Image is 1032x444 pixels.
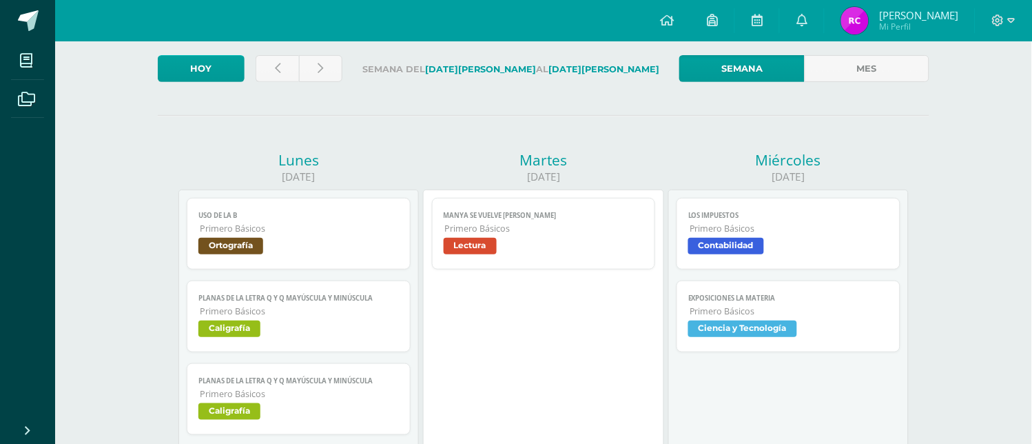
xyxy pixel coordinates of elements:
[178,170,419,184] div: [DATE]
[679,55,804,82] a: Semana
[688,321,797,337] span: Ciencia y Tecnología
[198,403,260,420] span: Caligrafía
[445,223,644,234] span: Primero Básicos
[688,294,889,303] span: Exposiciones la materia
[879,21,958,32] span: Mi Perfil
[677,198,900,270] a: LOS IMPUESTOSPrimero BásicosContabilidad
[200,305,399,317] span: Primero Básicos
[178,150,419,170] div: Lunes
[158,55,245,82] a: Hoy
[187,363,411,435] a: PLANAS DE LA LETRA Q y q mayúscula y minúsculaPrimero BásicosCaligrafía
[690,223,889,234] span: Primero Básicos
[200,388,399,400] span: Primero Básicos
[668,150,909,170] div: Miércoles
[841,7,869,34] img: 6d9fced4c84605b3710009335678f580.png
[198,321,260,337] span: Caligrafía
[423,150,663,170] div: Martes
[198,376,399,385] span: PLANAS DE LA LETRA Q y q mayúscula y minúscula
[677,281,900,352] a: Exposiciones la materiaPrimero BásicosCiencia y Tecnología
[198,294,399,303] span: PLANAS DE LA LETRA Q y q mayúscula y minúscula
[805,55,929,82] a: Mes
[548,64,659,74] strong: [DATE][PERSON_NAME]
[690,305,889,317] span: Primero Básicos
[444,238,497,254] span: Lectura
[198,211,399,220] span: Uso de la B
[668,170,909,184] div: [DATE]
[688,211,889,220] span: LOS IMPUESTOS
[187,281,411,352] a: PLANAS DE LA LETRA Q y q mayúscula y minúsculaPrimero BásicosCaligrafía
[353,55,668,83] label: Semana del al
[688,238,764,254] span: Contabilidad
[432,198,656,270] a: Manya se vuelve [PERSON_NAME]Primero BásicosLectura
[879,8,958,22] span: [PERSON_NAME]
[198,238,263,254] span: Ortografía
[423,170,663,184] div: [DATE]
[200,223,399,234] span: Primero Básicos
[444,211,644,220] span: Manya se vuelve [PERSON_NAME]
[425,64,536,74] strong: [DATE][PERSON_NAME]
[187,198,411,270] a: Uso de la BPrimero BásicosOrtografía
